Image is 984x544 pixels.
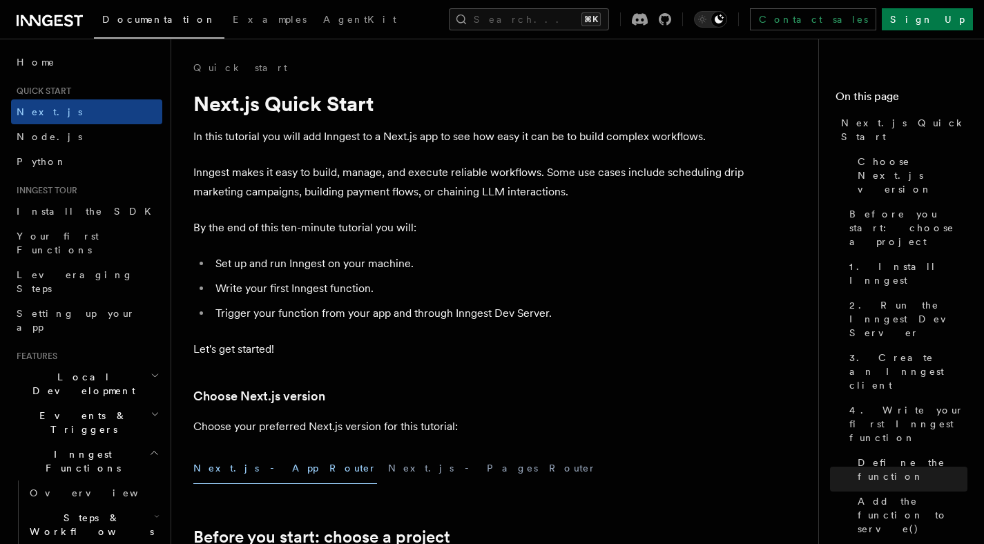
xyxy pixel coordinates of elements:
[211,304,746,323] li: Trigger your function from your app and through Inngest Dev Server.
[11,447,149,475] span: Inngest Functions
[11,99,162,124] a: Next.js
[17,156,67,167] span: Python
[94,4,224,39] a: Documentation
[694,11,727,28] button: Toggle dark mode
[11,403,162,442] button: Events & Triggers
[211,254,746,273] li: Set up and run Inngest on your machine.
[11,199,162,224] a: Install the SDK
[11,365,162,403] button: Local Development
[323,14,396,25] span: AgentKit
[11,370,151,398] span: Local Development
[11,224,162,262] a: Your first Functions
[852,149,967,202] a: Choose Next.js version
[24,480,162,505] a: Overview
[11,149,162,174] a: Python
[17,131,82,142] span: Node.js
[11,351,57,362] span: Features
[193,340,746,359] p: Let's get started!
[11,50,162,75] a: Home
[193,453,377,484] button: Next.js - App Router
[852,450,967,489] a: Define the function
[17,206,160,217] span: Install the SDK
[844,398,967,450] a: 4. Write your first Inngest function
[11,301,162,340] a: Setting up your app
[193,127,746,146] p: In this tutorial you will add Inngest to a Next.js app to see how easy it can be to build complex...
[224,4,315,37] a: Examples
[315,4,405,37] a: AgentKit
[17,106,82,117] span: Next.js
[581,12,601,26] kbd: ⌘K
[858,155,967,196] span: Choose Next.js version
[849,403,967,445] span: 4. Write your first Inngest function
[11,86,71,97] span: Quick start
[24,511,154,538] span: Steps & Workflows
[17,308,135,333] span: Setting up your app
[17,55,55,69] span: Home
[193,417,746,436] p: Choose your preferred Next.js version for this tutorial:
[849,351,967,392] span: 3. Create an Inngest client
[844,254,967,293] a: 1. Install Inngest
[849,207,967,249] span: Before you start: choose a project
[211,279,746,298] li: Write your first Inngest function.
[17,231,99,255] span: Your first Functions
[193,387,325,406] a: Choose Next.js version
[882,8,973,30] a: Sign Up
[11,185,77,196] span: Inngest tour
[102,14,216,25] span: Documentation
[750,8,876,30] a: Contact sales
[17,269,133,294] span: Leveraging Steps
[449,8,609,30] button: Search...⌘K
[24,505,162,544] button: Steps & Workflows
[836,110,967,149] a: Next.js Quick Start
[30,487,172,498] span: Overview
[852,489,967,541] a: Add the function to serve()
[193,91,746,116] h1: Next.js Quick Start
[388,453,597,484] button: Next.js - Pages Router
[193,163,746,202] p: Inngest makes it easy to build, manage, and execute reliable workflows. Some use cases include sc...
[836,88,967,110] h4: On this page
[11,124,162,149] a: Node.js
[11,442,162,480] button: Inngest Functions
[849,298,967,340] span: 2. Run the Inngest Dev Server
[11,409,151,436] span: Events & Triggers
[233,14,307,25] span: Examples
[193,218,746,237] p: By the end of this ten-minute tutorial you will:
[858,494,967,536] span: Add the function to serve()
[844,293,967,345] a: 2. Run the Inngest Dev Server
[844,345,967,398] a: 3. Create an Inngest client
[11,262,162,301] a: Leveraging Steps
[841,116,967,144] span: Next.js Quick Start
[844,202,967,254] a: Before you start: choose a project
[849,260,967,287] span: 1. Install Inngest
[858,456,967,483] span: Define the function
[193,61,287,75] a: Quick start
